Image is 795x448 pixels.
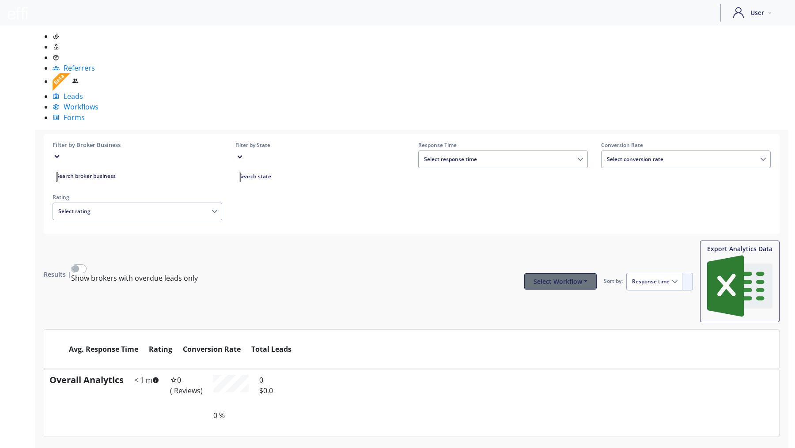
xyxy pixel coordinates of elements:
[707,244,772,253] div: Export Analytics Data
[71,273,198,283] label: Show brokers with overdue leads only
[53,141,222,149] legend: Filter by Broker Business
[246,339,297,360] th: Total Leads
[235,141,405,149] label: Filter by State
[601,141,771,149] label: Conversion Rate
[239,173,271,180] span: Search state
[53,193,222,201] label: Rating
[53,113,85,122] a: Forms
[604,273,623,289] label: Sort by:
[750,8,764,17] h6: User
[700,241,780,322] button: Export Analytics Data
[144,339,178,360] th: Rating
[64,91,83,101] span: Leads
[44,270,71,279] label: Results |
[64,102,98,112] span: Workflows
[53,102,98,112] a: Workflows
[64,339,144,360] th: Avg. Response Time
[178,339,246,360] th: Conversion Rate
[129,369,165,426] td: < 1 m
[53,73,70,91] img: beta-logo.b58f07f.svg
[7,7,28,20] img: brand-logo.ec75409.png
[165,369,208,426] td: 0 ( Reviews)
[524,273,597,290] button: Select Workflow
[53,91,83,101] a: Leads
[64,113,85,122] span: Forms
[239,173,241,182] input: Search state
[64,63,95,73] span: Referrers
[213,410,225,420] span: 0 %
[53,63,95,73] a: Referrers
[49,374,124,386] b: Overall Analytics
[56,172,58,182] input: Search broker business
[730,4,777,22] a: User
[152,375,159,385] i: Overall analytic average response time is calculated by adding the average response time of all t...
[56,172,116,180] span: Search broker business
[707,253,772,319] img: excel.d73b265.svg
[254,369,278,426] td: 0 $0.0
[418,141,588,149] label: Response Time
